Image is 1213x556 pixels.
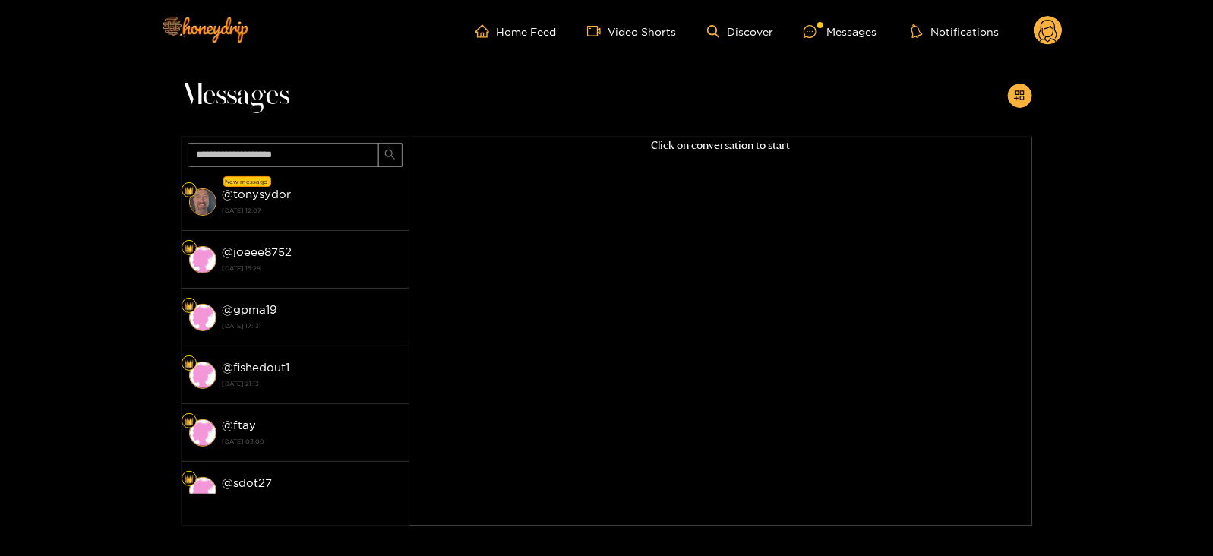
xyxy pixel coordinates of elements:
[185,475,194,484] img: Fan Level
[223,245,292,258] strong: @ joeee8752
[907,24,1003,39] button: Notifications
[223,476,273,489] strong: @ sdot27
[1014,90,1025,103] span: appstore-add
[223,176,271,187] div: New message
[384,149,396,162] span: search
[804,23,877,40] div: Messages
[223,261,402,275] strong: [DATE] 15:28
[223,188,292,201] strong: @ tonysydor
[378,143,403,167] button: search
[223,434,402,448] strong: [DATE] 03:00
[223,377,402,390] strong: [DATE] 21:13
[185,244,194,253] img: Fan Level
[189,419,216,447] img: conversation
[185,359,194,368] img: Fan Level
[189,477,216,504] img: conversation
[223,419,257,431] strong: @ ftay
[185,417,194,426] img: Fan Level
[409,137,1032,154] p: Click on conversation to start
[707,25,773,38] a: Discover
[189,246,216,273] img: conversation
[185,302,194,311] img: Fan Level
[475,24,557,38] a: Home Feed
[223,492,402,506] strong: [DATE] 09:30
[475,24,497,38] span: home
[185,186,194,195] img: Fan Level
[587,24,677,38] a: Video Shorts
[223,361,290,374] strong: @ fishedout1
[223,204,402,217] strong: [DATE] 12:07
[587,24,608,38] span: video-camera
[189,188,216,216] img: conversation
[189,304,216,331] img: conversation
[223,319,402,333] strong: [DATE] 17:13
[182,77,290,114] span: Messages
[223,303,278,316] strong: @ gpma19
[189,362,216,389] img: conversation
[1008,84,1032,108] button: appstore-add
